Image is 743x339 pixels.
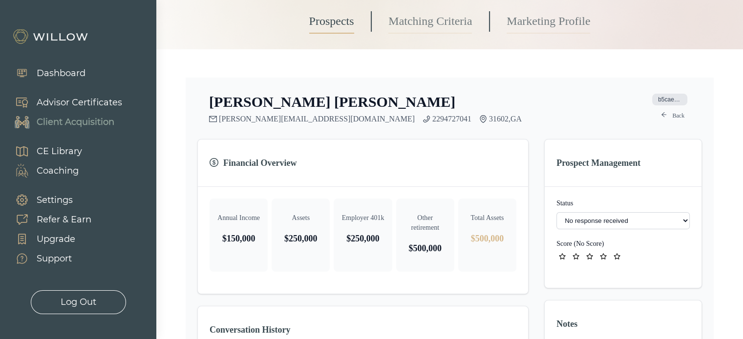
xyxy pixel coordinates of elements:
p: $500,000 [404,241,446,255]
button: star [597,251,609,262]
a: Prospects [309,9,354,34]
a: Matching Criteria [388,9,472,34]
p: Employer 401k [341,213,384,223]
label: Score ( No Score ) [556,240,604,247]
h3: Prospect Management [556,156,690,170]
a: Refer & Earn [5,210,91,229]
span: arrow-left [661,112,668,120]
button: ID [649,93,690,106]
a: Dashboard [5,63,85,83]
a: Upgrade [5,229,91,249]
p: $250,000 [341,232,384,245]
button: star [570,251,582,262]
p: Annual Income [217,213,260,223]
span: environment [479,115,487,123]
div: Upgrade [37,233,75,246]
h3: Notes [556,317,690,331]
a: arrow-leftBack [655,110,690,121]
button: star [556,251,568,262]
img: Willow [12,29,90,44]
p: Other retirement [404,213,446,233]
p: $150,000 [217,232,260,245]
button: star [584,251,595,262]
div: Advisor Certificates [37,96,122,109]
button: ID [556,239,604,249]
p: $250,000 [279,232,322,245]
a: Coaching [5,161,82,180]
label: Status [556,199,690,208]
div: Settings [37,194,73,207]
button: star [611,251,623,262]
span: mail [209,115,217,123]
div: Client Acquisition [37,116,114,129]
span: phone [423,115,430,123]
span: dollar [210,158,219,168]
a: [PERSON_NAME][EMAIL_ADDRESS][DOMAIN_NAME] [219,115,415,123]
div: Support [37,252,72,265]
span: 31602 , GA [489,115,522,123]
h3: Financial Overview [210,156,516,170]
a: Client Acquisition [5,112,122,132]
h3: Conversation History [210,323,516,337]
div: Log Out [61,296,96,309]
a: Marketing Profile [507,9,590,34]
div: CE Library [37,145,82,158]
h2: [PERSON_NAME] [PERSON_NAME] [209,93,455,111]
a: CE Library [5,141,82,161]
div: Dashboard [37,67,85,80]
a: Advisor Certificates [5,93,122,112]
span: b5caed00-5e72-4a88-92e3-9a2b678be083 [652,94,687,105]
div: Refer & Earn [37,213,91,226]
a: Settings [5,190,91,210]
p: Total Assets [466,213,509,223]
p: $500,000 [466,232,509,245]
a: 2294727041 [432,115,471,123]
div: Coaching [37,164,79,178]
p: Assets [279,213,322,223]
